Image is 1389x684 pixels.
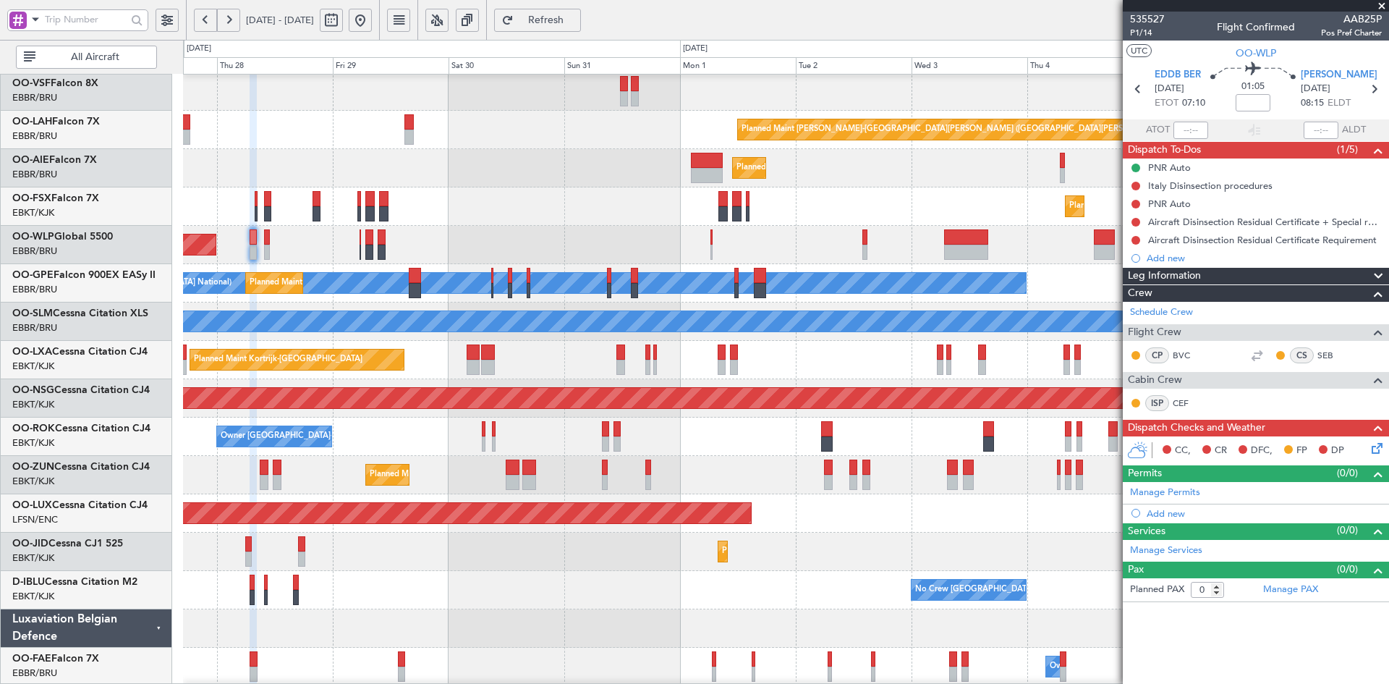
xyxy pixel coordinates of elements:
[1130,305,1193,320] a: Schedule Crew
[217,57,333,75] div: Thu 28
[1321,12,1382,27] span: AAB25P
[1130,12,1165,27] span: 535527
[12,667,57,680] a: EBBR/BRU
[742,119,1169,140] div: Planned Maint [PERSON_NAME]-[GEOGRAPHIC_DATA][PERSON_NAME] ([GEOGRAPHIC_DATA][PERSON_NAME])
[12,283,57,296] a: EBBR/BRU
[12,347,148,357] a: OO-LXACessna Citation CJ4
[12,245,57,258] a: EBBR/BRU
[1148,216,1382,228] div: Aircraft Disinsection Residual Certificate + Special request
[12,155,97,165] a: OO-AIEFalcon 7X
[1130,583,1184,597] label: Planned PAX
[1128,562,1144,578] span: Pax
[12,500,148,510] a: OO-LUXCessna Citation CJ4
[1148,234,1377,246] div: Aircraft Disinsection Residual Certificate Requirement
[1128,285,1152,302] span: Crew
[1128,324,1181,341] span: Flight Crew
[12,308,53,318] span: OO-SLM
[12,590,54,603] a: EBKT/KJK
[1321,27,1382,39] span: Pos Pref Charter
[1155,82,1184,96] span: [DATE]
[1296,444,1307,458] span: FP
[1027,57,1143,75] div: Thu 4
[1236,46,1276,61] span: OO-WLP
[187,43,211,55] div: [DATE]
[1128,465,1162,482] span: Permits
[1337,142,1358,157] span: (1/5)
[1145,395,1169,411] div: ISP
[736,157,964,179] div: Planned Maint [GEOGRAPHIC_DATA] ([GEOGRAPHIC_DATA])
[194,349,362,371] div: Planned Maint Kortrijk-[GEOGRAPHIC_DATA]
[12,539,48,549] span: OO-JID
[12,78,51,88] span: OO-VSF
[12,436,54,449] a: EBKT/KJK
[12,308,148,318] a: OO-SLMCessna Citation XLS
[12,423,150,434] a: OO-ROKCessna Citation CJ4
[1301,96,1324,111] span: 08:15
[1342,123,1366,138] span: ALDT
[1130,544,1202,558] a: Manage Services
[12,385,150,395] a: OO-NSGCessna Citation CJ4
[1215,444,1227,458] span: CR
[1130,27,1165,39] span: P1/14
[12,462,54,472] span: OO-ZUN
[1173,349,1205,362] a: BVC
[12,360,54,373] a: EBKT/KJK
[1290,347,1314,363] div: CS
[1128,268,1201,284] span: Leg Information
[517,15,576,25] span: Refresh
[12,577,137,587] a: D-IBLUCessna Citation M2
[1241,80,1265,94] span: 01:05
[12,130,57,143] a: EBBR/BRU
[1147,252,1382,264] div: Add new
[12,423,55,434] span: OO-ROK
[1263,583,1318,597] a: Manage PAX
[1148,180,1273,192] div: Italy Disinsection procedures
[12,117,52,127] span: OO-LAH
[12,193,51,203] span: OO-FSX
[1337,523,1358,538] span: (0/0)
[1147,507,1382,520] div: Add new
[1317,349,1350,362] a: SEB
[221,426,416,447] div: Owner [GEOGRAPHIC_DATA]-[GEOGRAPHIC_DATA]
[1173,122,1208,139] input: --:--
[1337,465,1358,481] span: (0/0)
[12,654,99,664] a: OO-FAEFalcon 7X
[722,541,891,562] div: Planned Maint Kortrijk-[GEOGRAPHIC_DATA]
[12,168,57,181] a: EBBR/BRU
[16,46,157,69] button: All Aircraft
[12,206,54,219] a: EBKT/KJK
[1301,68,1377,83] span: [PERSON_NAME]
[12,462,150,472] a: OO-ZUNCessna Citation CJ4
[12,577,45,587] span: D-IBLU
[12,232,54,242] span: OO-WLP
[12,78,98,88] a: OO-VSFFalcon 8X
[12,193,99,203] a: OO-FSXFalcon 7X
[246,14,314,27] span: [DATE] - [DATE]
[38,52,152,62] span: All Aircraft
[680,57,796,75] div: Mon 1
[1126,44,1152,57] button: UTC
[12,385,54,395] span: OO-NSG
[1130,486,1200,500] a: Manage Permits
[333,57,449,75] div: Fri 29
[370,464,538,486] div: Planned Maint Kortrijk-[GEOGRAPHIC_DATA]
[796,57,912,75] div: Tue 2
[1148,161,1191,174] div: PNR Auto
[1182,96,1205,111] span: 07:10
[494,9,581,32] button: Refresh
[1069,195,1238,217] div: Planned Maint Kortrijk-[GEOGRAPHIC_DATA]
[1155,68,1201,83] span: EDDB BER
[912,57,1027,75] div: Wed 3
[1155,96,1178,111] span: ETOT
[12,654,51,664] span: OO-FAE
[915,579,1157,601] div: No Crew [GEOGRAPHIC_DATA] ([GEOGRAPHIC_DATA] National)
[449,57,564,75] div: Sat 30
[1337,562,1358,577] span: (0/0)
[12,539,123,549] a: OO-JIDCessna CJ1 525
[12,552,54,565] a: EBKT/KJK
[12,398,54,411] a: EBKT/KJK
[1328,96,1351,111] span: ELDT
[1146,123,1170,138] span: ATOT
[12,475,54,488] a: EBKT/KJK
[1217,20,1295,35] div: Flight Confirmed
